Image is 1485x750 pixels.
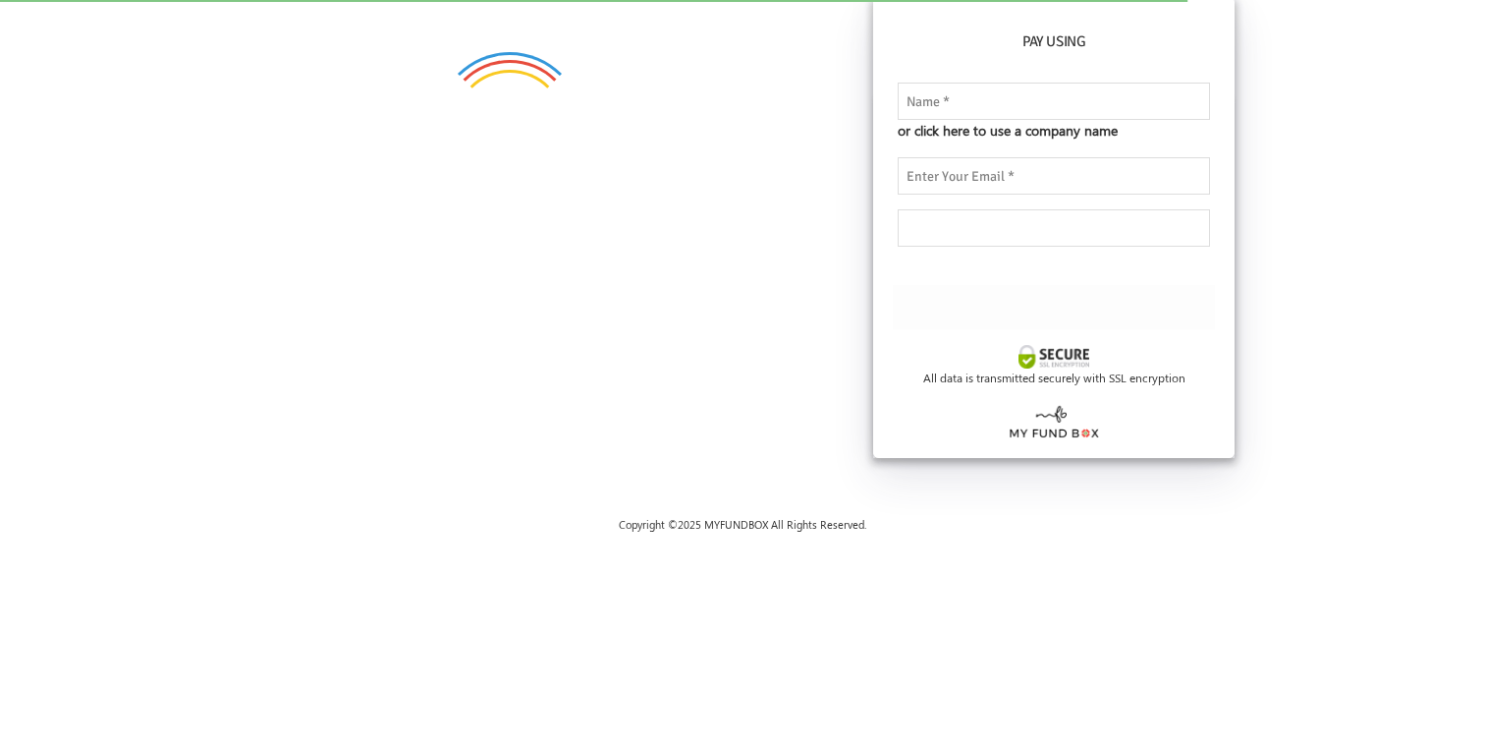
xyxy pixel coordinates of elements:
[898,83,1210,120] input: Name *
[619,517,866,532] span: Copyright © 2025 MYFUNDBOX All Rights Reserved.
[893,369,1215,386] div: All data is transmitted securely with SSL encryption
[898,120,1118,142] span: or click here to use a company name
[898,157,1210,195] input: Enter Your Email *
[893,30,1215,53] h6: Pay using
